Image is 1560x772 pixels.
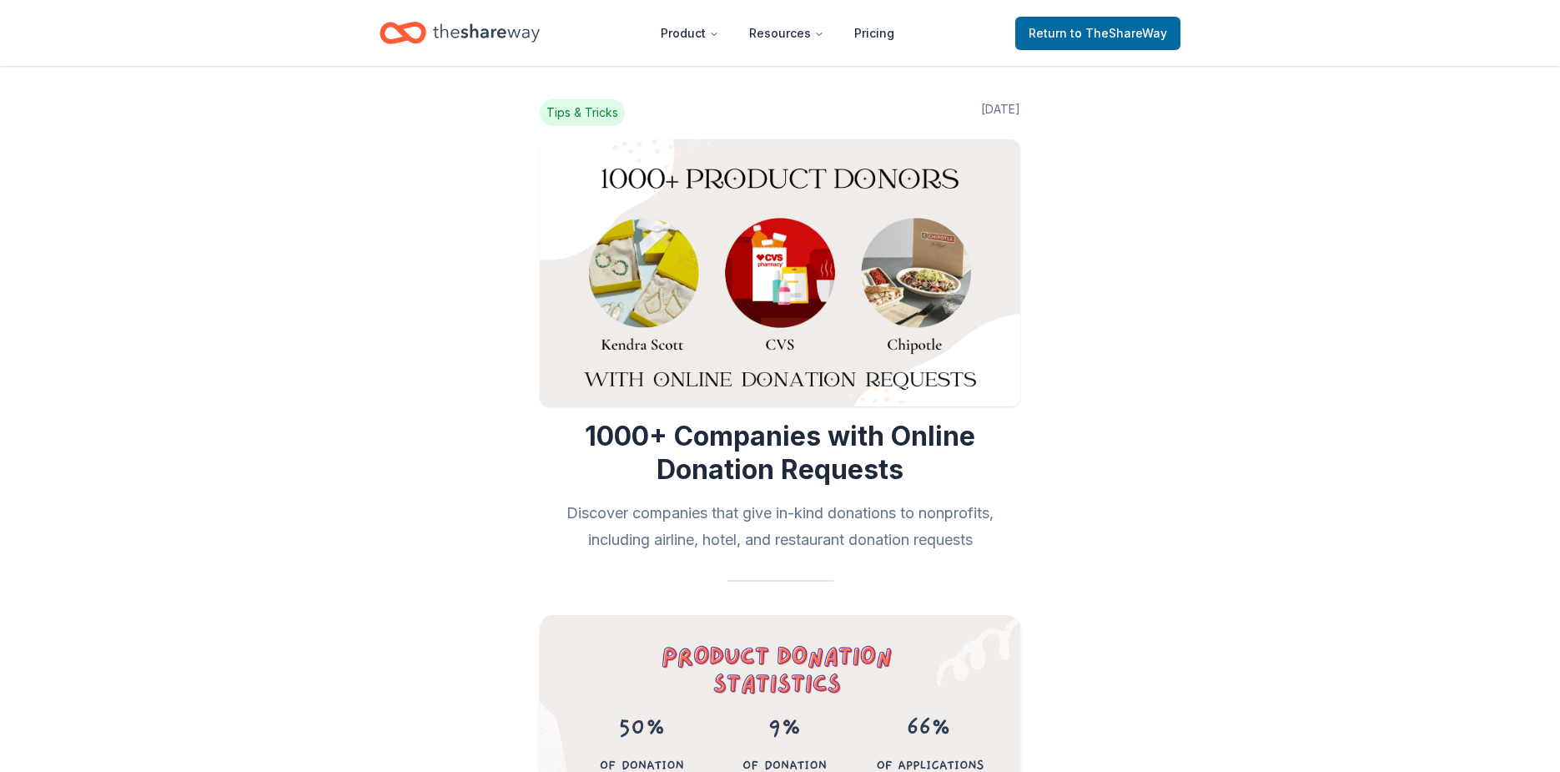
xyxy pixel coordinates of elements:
[1070,26,1167,40] span: to TheShareWay
[736,17,838,50] button: Resources
[380,13,540,53] a: Home
[647,13,908,53] nav: Main
[981,99,1020,126] span: [DATE]
[540,420,1020,487] h1: 1000+ Companies with Online Donation Requests
[841,17,908,50] a: Pricing
[540,99,625,126] span: Tips & Tricks
[1015,17,1180,50] a: Returnto TheShareWay
[540,500,1020,553] h2: Discover companies that give in-kind donations to nonprofits, including airline, hotel, and resta...
[540,139,1020,406] img: Image for 1000+ Companies with Online Donation Requests
[647,17,732,50] button: Product
[1029,23,1167,43] span: Return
